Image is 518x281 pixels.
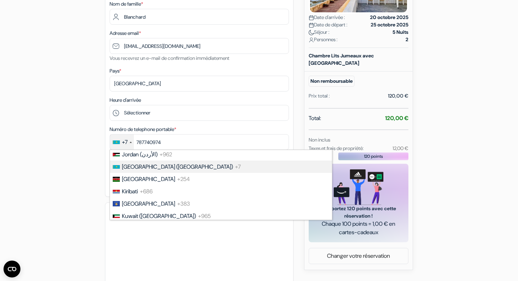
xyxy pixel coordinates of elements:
small: Taxes et frais de propriété: [309,145,364,151]
span: Jordan (‫الأردن‬‎) [122,151,158,158]
label: Pays [110,67,121,75]
img: moon.svg [309,30,314,35]
span: Personnes : [309,36,338,43]
span: +254 [177,175,190,183]
img: user_icon.svg [309,37,314,43]
span: [GEOGRAPHIC_DATA] ([GEOGRAPHIC_DATA]) [122,163,233,170]
img: calendar.svg [309,23,314,28]
span: [GEOGRAPHIC_DATA] [122,175,175,183]
strong: 5 Nuits [393,29,408,36]
strong: 2 [406,36,408,43]
span: Séjour : [309,29,329,36]
div: Kazakhstan (Казахстан): +7 [110,135,134,150]
div: Prix total : [309,92,330,100]
span: +686 [140,188,153,195]
input: 771 000 9998 [110,134,289,150]
b: Chambre Lits Jumeaux avec [GEOGRAPHIC_DATA] [309,52,374,66]
span: +962 [160,151,172,158]
label: Nom de famille [110,0,143,8]
img: calendar.svg [309,15,314,20]
small: 12,00 € [393,145,408,151]
small: Vous recevrez un e-mail de confirmation immédiatement [110,55,229,61]
span: [GEOGRAPHIC_DATA] [122,200,175,207]
span: Date de départ : [309,21,347,29]
label: Heure d'arrivée [110,96,141,104]
span: 120 points [364,153,383,160]
label: Adresse email [110,30,141,37]
span: Date d'arrivée : [309,14,345,21]
small: Non inclus [309,137,330,143]
ul: List of countries [110,150,332,220]
small: Non remboursable [309,76,354,87]
span: Kuwait (‫[GEOGRAPHIC_DATA]‬‎) [122,212,196,220]
div: +7 [122,138,128,146]
input: Entrer le nom de famille [110,9,289,25]
span: +383 [177,200,190,207]
img: gift_card_hero_new.png [334,169,383,205]
span: +965 [198,212,211,220]
div: 120,00 € [388,92,408,100]
button: Ouvrir le widget CMP [4,261,20,277]
input: Entrer adresse e-mail [110,38,289,54]
strong: 25 octobre 2025 [371,21,408,29]
span: Total: [309,114,321,123]
strong: 20 octobre 2025 [370,14,408,21]
label: Numéro de telephone portable [110,126,176,133]
span: Chaque 100 points = 1,00 € en cartes-cadeaux [317,220,400,237]
span: +7 [235,163,241,170]
span: Kiribati [122,188,138,195]
span: Remportez 120 points avec cette réservation ! [317,205,400,220]
a: Changer votre réservation [309,249,408,263]
strong: 120,00 € [385,114,408,122]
